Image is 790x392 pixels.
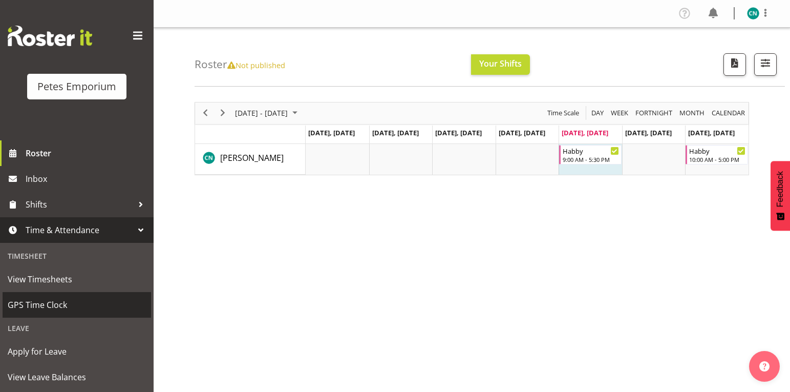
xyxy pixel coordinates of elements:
[195,58,285,70] h4: Roster
[759,361,770,372] img: help-xxl-2.png
[3,245,151,266] div: Timesheet
[220,152,284,163] span: [PERSON_NAME]
[227,60,285,70] span: Not published
[590,107,605,119] span: Day
[686,145,748,164] div: Christine Neville"s event - Habby Begin From Sunday, October 12, 2025 at 10:00:00 AM GMT+13:00 En...
[634,107,674,119] button: Fortnight
[8,26,92,46] img: Rosterit website logo
[26,146,148,161] span: Roster
[688,128,735,137] span: [DATE], [DATE]
[559,145,622,164] div: Christine Neville"s event - Habby Begin From Friday, October 10, 2025 at 9:00:00 AM GMT+13:00 End...
[499,128,545,137] span: [DATE], [DATE]
[199,107,212,119] button: Previous
[590,107,606,119] button: Timeline Day
[26,222,133,238] span: Time & Attendance
[306,144,749,175] table: Timeline Week of October 10, 2025
[546,107,580,119] span: Time Scale
[711,107,746,119] span: calendar
[197,102,214,124] div: previous period
[776,171,785,207] span: Feedback
[610,107,629,119] span: Week
[563,155,619,163] div: 9:00 AM - 5:30 PM
[435,128,482,137] span: [DATE], [DATE]
[479,58,522,69] span: Your Shifts
[8,297,146,313] span: GPS Time Clock
[195,144,306,175] td: Christine Neville resource
[220,152,284,164] a: [PERSON_NAME]
[3,266,151,292] a: View Timesheets
[634,107,673,119] span: Fortnight
[754,53,777,76] button: Filter Shifts
[3,318,151,339] div: Leave
[216,107,230,119] button: Next
[471,54,530,75] button: Your Shifts
[3,339,151,364] a: Apply for Leave
[562,128,608,137] span: [DATE], [DATE]
[214,102,231,124] div: next period
[609,107,630,119] button: Timeline Week
[8,369,146,385] span: View Leave Balances
[308,128,355,137] span: [DATE], [DATE]
[234,107,289,119] span: [DATE] - [DATE]
[8,344,146,359] span: Apply for Leave
[625,128,672,137] span: [DATE], [DATE]
[678,107,706,119] span: Month
[747,7,759,19] img: christine-neville11214.jpg
[26,197,133,212] span: Shifts
[37,79,116,94] div: Petes Emporium
[231,102,304,124] div: October 06 - 12, 2025
[723,53,746,76] button: Download a PDF of the roster according to the set date range.
[689,146,745,156] div: Habby
[26,171,148,187] span: Inbox
[546,107,581,119] button: Time Scale
[689,155,745,163] div: 10:00 AM - 5:00 PM
[3,292,151,318] a: GPS Time Clock
[372,128,419,137] span: [DATE], [DATE]
[563,146,619,156] div: Habby
[678,107,707,119] button: Timeline Month
[8,272,146,287] span: View Timesheets
[710,107,747,119] button: Month
[771,161,790,231] button: Feedback - Show survey
[3,364,151,390] a: View Leave Balances
[195,102,749,175] div: Timeline Week of October 10, 2025
[233,107,302,119] button: October 2025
